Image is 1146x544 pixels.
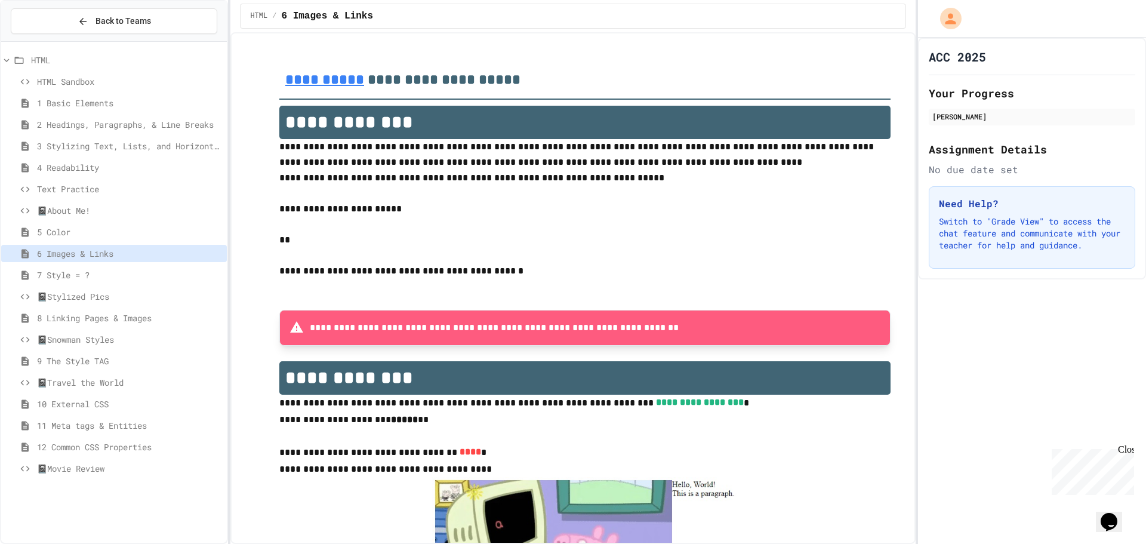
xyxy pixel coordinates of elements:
span: 12 Common CSS Properties [37,441,222,453]
span: / [272,11,276,21]
span: 10 External CSS [37,398,222,410]
span: 8 Linking Pages & Images [37,312,222,324]
span: HTML [250,11,267,21]
span: 5 Color [37,226,222,238]
span: 6 Images & Links [37,247,222,260]
span: 6 Images & Links [281,9,373,23]
div: My Account [928,5,965,32]
h2: Assignment Details [929,141,1135,158]
span: 7 Style = ? [37,269,222,281]
h3: Need Help? [939,196,1125,211]
span: 4 Readability [37,161,222,174]
button: Back to Teams [11,8,217,34]
p: Switch to "Grade View" to access the chat feature and communicate with your teacher for help and ... [939,216,1125,251]
span: 3 Stylizing Text, Lists, and Horizontal Rows [37,140,222,152]
span: HTML Sandbox [37,75,222,88]
span: 📓Movie Review [37,462,222,475]
span: HTML [31,54,222,66]
span: 9 The Style TAG [37,355,222,367]
span: 11 Meta tags & Entities [37,419,222,432]
span: Text Practice [37,183,222,195]
span: 📓Travel the World [37,376,222,389]
div: [PERSON_NAME] [932,111,1132,122]
span: 2 Headings, Paragraphs, & Line Breaks [37,118,222,131]
iframe: chat widget [1047,444,1134,495]
span: 📓Snowman Styles [37,333,222,346]
span: 1 Basic Elements [37,97,222,109]
h2: Your Progress [929,85,1135,102]
span: Back to Teams [95,15,151,27]
iframe: chat widget [1096,496,1134,532]
h1: ACC 2025 [929,48,986,65]
div: Chat with us now!Close [5,5,82,76]
div: No due date set [929,162,1135,177]
span: 📓About Me! [37,204,222,217]
span: 📓Stylized Pics [37,290,222,303]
